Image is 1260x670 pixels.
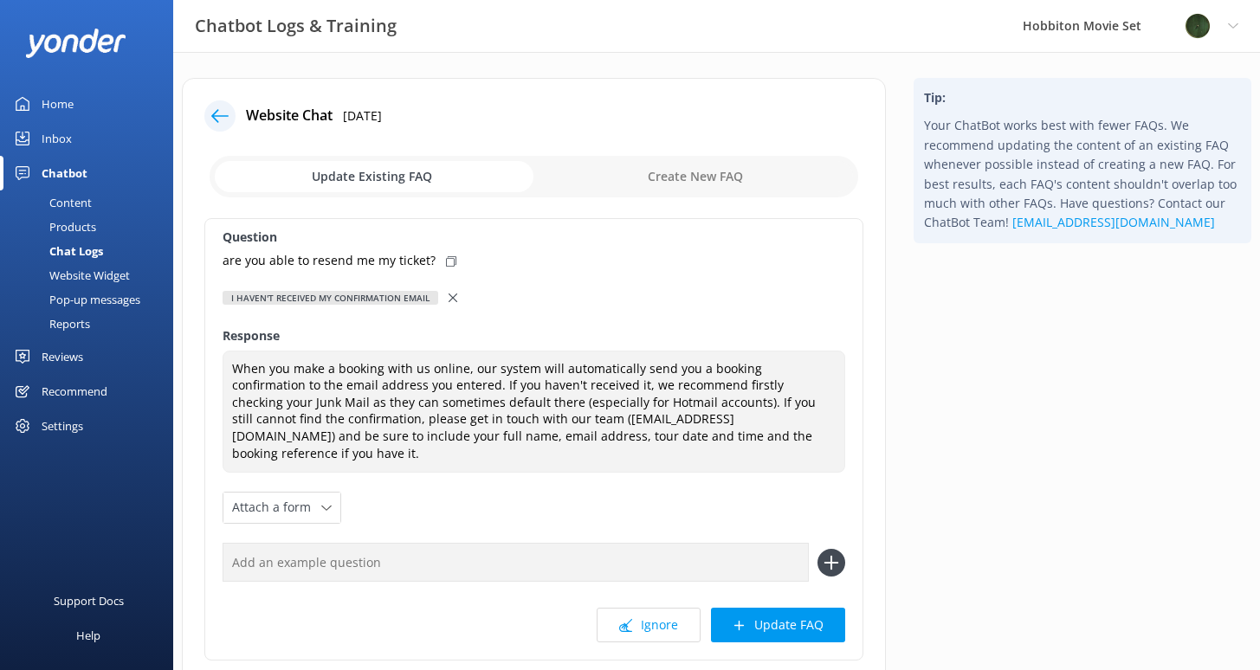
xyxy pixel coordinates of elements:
div: Chat Logs [10,239,103,263]
div: I haven't received my confirmation email [223,291,438,305]
a: Chat Logs [10,239,173,263]
div: Pop-up messages [10,287,140,312]
div: Content [10,190,92,215]
a: Pop-up messages [10,287,173,312]
div: Inbox [42,121,72,156]
label: Question [223,228,845,247]
div: Home [42,87,74,121]
p: are you able to resend me my ticket? [223,251,436,270]
div: Reviews [42,339,83,374]
div: Products [10,215,96,239]
h4: Tip: [924,88,1241,107]
div: Support Docs [54,583,124,618]
div: Recommend [42,374,107,409]
h4: Website Chat [246,105,333,127]
a: [EMAIL_ADDRESS][DOMAIN_NAME] [1012,214,1215,230]
p: Your ChatBot works best with fewer FAQs. We recommend updating the content of an existing FAQ whe... [924,116,1241,232]
div: Settings [42,409,83,443]
div: Website Widget [10,263,130,287]
label: Response [223,326,845,345]
h3: Chatbot Logs & Training [195,12,397,40]
div: Help [76,618,100,653]
a: Products [10,215,173,239]
button: Ignore [597,608,701,642]
a: Reports [10,312,173,336]
input: Add an example question [223,543,809,582]
textarea: When you make a booking with us online, our system will automatically send you a booking confirma... [223,351,845,474]
a: Website Widget [10,263,173,287]
p: [DATE] [343,106,382,126]
button: Update FAQ [711,608,845,642]
a: Content [10,190,173,215]
img: 34-1720495293.png [1185,13,1211,39]
div: Reports [10,312,90,336]
img: yonder-white-logo.png [26,29,126,57]
div: Chatbot [42,156,87,190]
span: Attach a form [232,498,321,517]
